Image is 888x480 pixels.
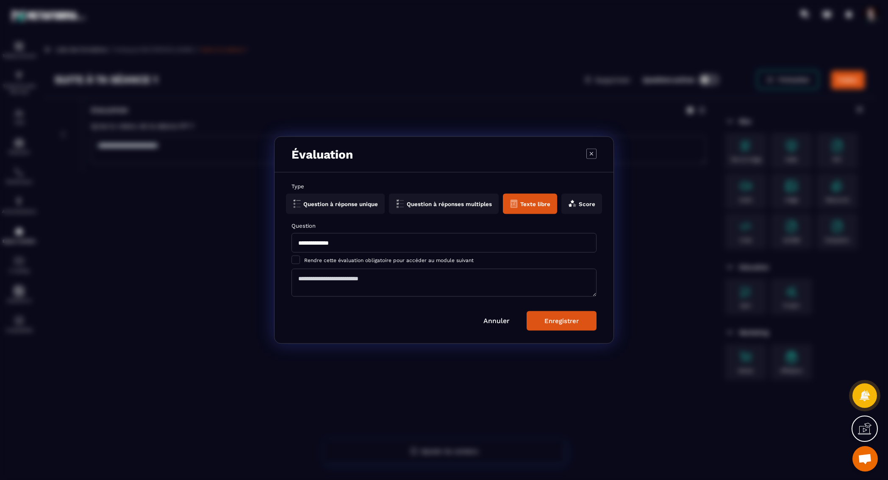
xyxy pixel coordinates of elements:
[483,317,510,325] a: Annuler
[304,257,474,263] span: Rendre cette évaluation obligatoire pour accéder au module suivant
[527,311,597,331] button: Enregistrer
[544,317,579,325] div: Enregistrer
[389,194,499,214] button: Question à réponses multiples
[503,194,557,214] button: Texte libre
[286,194,385,214] button: Question à réponse unique
[291,148,353,162] h3: Évaluation
[852,446,878,472] div: Ouvrir le chat
[561,194,602,214] button: Score
[291,183,597,190] label: Type
[291,223,597,229] label: Question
